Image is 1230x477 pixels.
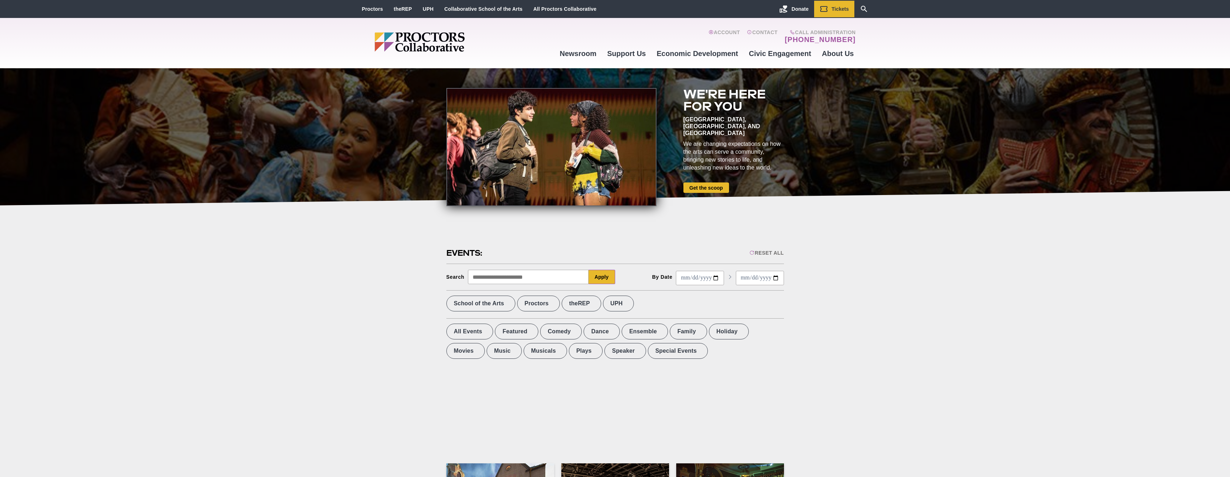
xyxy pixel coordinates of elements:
label: Proctors [517,296,560,311]
span: Donate [792,6,808,12]
label: All Events [446,324,493,339]
label: Comedy [540,324,582,339]
a: Civic Engagement [743,44,816,63]
a: Search [854,1,874,17]
div: Search [446,274,465,280]
a: Get the scoop [683,182,729,193]
label: Movies [446,343,485,359]
a: theREP [394,6,412,12]
button: Apply [589,270,615,284]
label: Special Events [648,343,708,359]
a: About Us [817,44,859,63]
img: Proctors logo [375,32,520,52]
span: Tickets [832,6,849,12]
h2: We're here for you [683,88,784,112]
a: Newsroom [554,44,602,63]
label: Featured [495,324,538,339]
a: UPH [423,6,433,12]
a: Proctors [362,6,383,12]
label: Plays [569,343,603,359]
label: UPH [603,296,634,311]
label: theREP [562,296,601,311]
label: Family [670,324,707,339]
a: Contact [747,29,778,44]
a: Tickets [814,1,854,17]
a: Support Us [602,44,651,63]
label: Speaker [604,343,646,359]
div: Reset All [749,250,784,256]
label: Ensemble [622,324,668,339]
a: Economic Development [651,44,744,63]
label: School of the Arts [446,296,515,311]
label: Musicals [524,343,567,359]
a: Account [709,29,740,44]
div: [GEOGRAPHIC_DATA], [GEOGRAPHIC_DATA], and [GEOGRAPHIC_DATA] [683,116,784,136]
a: [PHONE_NUMBER] [785,35,855,44]
a: Collaborative School of the Arts [444,6,523,12]
div: By Date [652,274,673,280]
label: Music [487,343,522,359]
label: Dance [584,324,620,339]
label: Holiday [709,324,749,339]
a: Donate [774,1,814,17]
h2: Events: [446,247,483,259]
a: All Proctors Collaborative [533,6,597,12]
span: Call Administration [783,29,855,35]
div: We are changing expectations on how the arts can serve a community, bringing new stories to life,... [683,140,784,172]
